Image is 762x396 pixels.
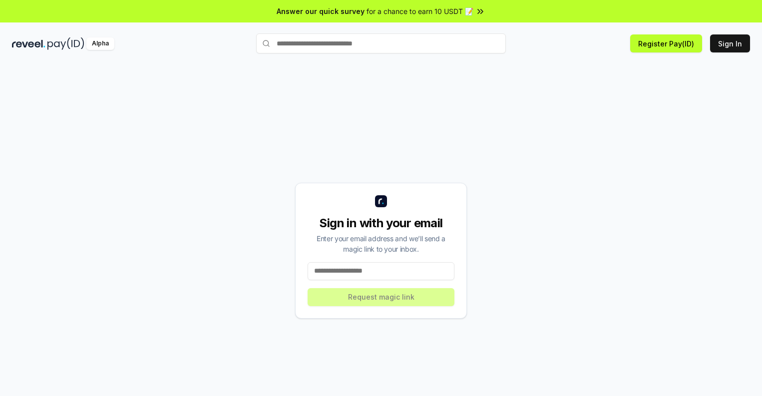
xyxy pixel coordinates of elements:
div: Enter your email address and we’ll send a magic link to your inbox. [308,233,454,254]
div: Alpha [86,37,114,50]
span: Answer our quick survey [277,6,365,16]
img: logo_small [375,195,387,207]
img: pay_id [47,37,84,50]
button: Sign In [710,34,750,52]
img: reveel_dark [12,37,45,50]
button: Register Pay(ID) [630,34,702,52]
div: Sign in with your email [308,215,454,231]
span: for a chance to earn 10 USDT 📝 [367,6,473,16]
